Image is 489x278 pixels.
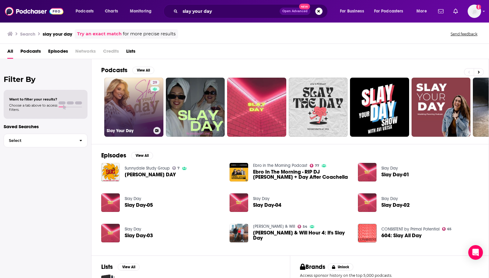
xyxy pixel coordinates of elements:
button: Send feedback [449,31,479,37]
a: Lists [126,46,135,59]
span: Select [4,139,74,143]
button: open menu [71,6,102,16]
a: EpisodesView All [101,152,153,159]
h2: Podcasts [101,66,127,74]
span: New [299,4,310,9]
svg: Add a profile image [476,5,481,9]
a: 77 [310,164,319,167]
button: View All [132,67,154,74]
a: Slay Day-05 [125,202,153,208]
a: 54 [298,225,308,228]
div: Open Intercom Messenger [468,245,483,260]
p: Access sponsor history on the top 5,000 podcasts. [300,273,479,278]
h3: slay your day [43,31,72,37]
a: Slay Day [125,196,141,201]
span: 65 [447,228,452,230]
span: Logged in as sarahhallprinc [468,5,481,18]
button: View All [118,263,140,271]
span: 77 [315,164,319,167]
img: Ramon Kayla & Will Hour 4: It's Slay Day [230,224,248,242]
a: Ramon & Will [253,224,295,229]
span: Ebro In The Morning - RIP DJ [PERSON_NAME] + Day After Coachella [253,169,351,180]
img: BUFFY SLAY DAY [101,163,120,181]
a: Ebro in the Morning Podcast [253,163,307,168]
a: Podcasts [20,46,41,59]
img: Slay Day-05 [101,193,120,212]
button: View All [131,152,153,159]
button: Open AdvancedNew [280,8,310,15]
img: Slay Day-03 [101,224,120,242]
span: Monitoring [130,7,152,16]
span: Want to filter your results? [9,97,57,101]
a: 604: Slay All Day [381,233,422,238]
button: Show profile menu [468,5,481,18]
h2: Filter By [4,75,87,84]
p: Saved Searches [4,124,87,129]
a: Show notifications dropdown [436,6,446,16]
img: Slay Day-04 [230,193,248,212]
span: 29 [153,80,157,86]
a: Ebro In The Morning - RIP DJ Kay Slay + Day After Coachella [253,169,351,180]
a: Charts [101,6,122,16]
button: open menu [336,6,372,16]
a: Slay Day-03 [125,233,153,238]
button: Select [4,134,87,147]
a: 7 [172,166,180,170]
a: Slay Day [253,196,269,201]
h2: Episodes [101,152,126,159]
a: Episodes [48,46,68,59]
a: CONSISTENT by Primal Potential [381,227,440,232]
a: Try an exact match [77,30,122,37]
a: Slay Day-04 [253,202,281,208]
a: Show notifications dropdown [451,6,460,16]
span: For Podcasters [374,7,403,16]
img: 604: Slay All Day [358,224,377,242]
div: Search podcasts, credits, & more... [169,4,334,18]
a: Slay Day-02 [381,202,410,208]
img: Ebro In The Morning - RIP DJ Kay Slay + Day After Coachella [230,163,248,181]
a: 29 [150,80,159,85]
span: All [7,46,13,59]
a: PodcastsView All [101,66,154,74]
span: Credits [103,46,119,59]
span: 7 [177,167,180,170]
span: Podcasts [76,7,94,16]
a: Slay Day [125,227,141,232]
input: Search podcasts, credits, & more... [180,6,280,16]
a: Sunnydale Study Group [125,166,170,171]
button: open menu [412,6,434,16]
img: Slay Day-01 [358,163,377,181]
a: Slay Day-01 [381,172,409,177]
a: 29Slay Your Day [104,78,163,137]
h3: Search [20,31,35,37]
a: BUFFY SLAY DAY [125,172,176,177]
img: Slay Day-02 [358,193,377,212]
span: [PERSON_NAME] & Will Hour 4: It's Slay Day [253,230,351,241]
h2: Lists [101,263,113,271]
button: open menu [370,6,412,16]
a: ListsView All [101,263,140,271]
img: User Profile [468,5,481,18]
span: Charts [105,7,118,16]
img: Podchaser - Follow, Share and Rate Podcasts [5,5,63,17]
a: Slay Day [381,166,398,171]
a: Slay Day [381,196,398,201]
h2: Brands [300,263,325,271]
span: Choose a tab above to access filters. [9,103,57,112]
button: open menu [126,6,159,16]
